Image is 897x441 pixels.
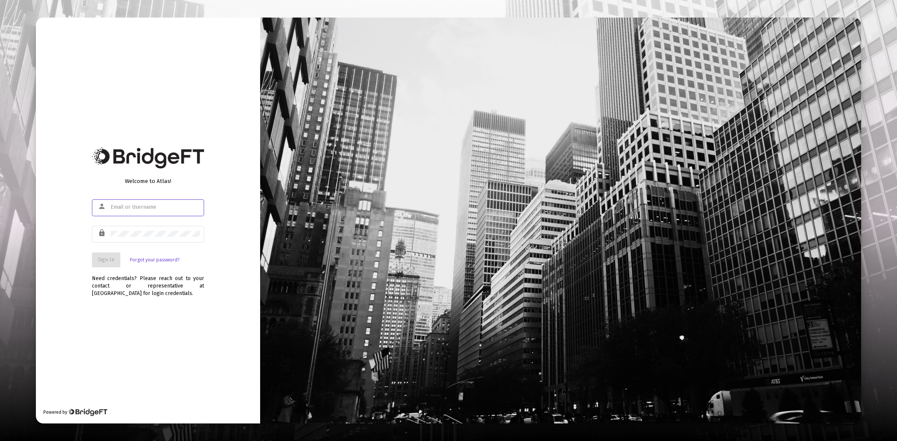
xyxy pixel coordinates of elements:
[92,177,204,185] div: Welcome to Atlas!
[98,229,107,237] mat-icon: lock
[43,409,107,416] div: Powered by
[92,267,204,297] div: Need credentials? Please reach out to your contact or representative at [GEOGRAPHIC_DATA] for log...
[92,252,120,267] button: Sign In
[130,256,179,264] a: Forgot your password?
[92,147,204,168] img: Bridge Financial Technology Logo
[111,204,200,210] input: Email or Username
[98,202,107,211] mat-icon: person
[68,409,107,416] img: Bridge Financial Technology Logo
[98,257,114,263] span: Sign In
